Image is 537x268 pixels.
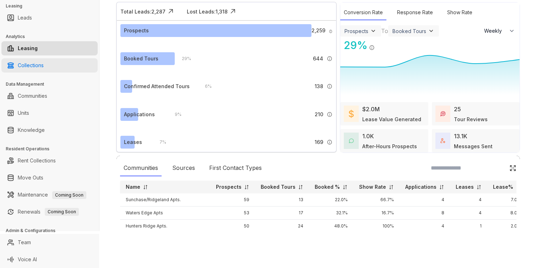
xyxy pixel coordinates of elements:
div: $2.0M [362,105,380,113]
div: Booked Tours [124,55,158,63]
td: 8 [400,207,450,220]
td: 66.7% [353,193,400,207]
img: Click Icon [509,165,516,172]
p: Lease% [493,183,513,191]
div: 29 % [175,55,191,63]
p: Show Rate [359,183,386,191]
img: TotalFum [440,138,445,143]
div: Prospects [124,27,149,34]
img: TourReviews [440,111,445,116]
img: sorting [516,184,521,190]
li: Team [1,235,98,250]
div: Response Rate [394,5,436,20]
p: Leases [456,183,474,191]
span: 644 [313,55,323,63]
img: Info [369,45,375,50]
td: 7.0% [487,193,527,207]
span: 210 [315,111,323,118]
div: Lost Leads: 1,318 [187,8,228,15]
td: Sunchase/Ridgeland Apts. [120,193,210,207]
img: Info [327,112,332,117]
div: 1.0K [362,132,374,140]
p: Name [126,183,140,191]
td: 4 [400,193,450,207]
td: 2.0% [487,220,527,233]
div: Lease Value Generated [362,116,421,123]
a: Move Outs [18,171,43,185]
td: 4 [400,220,450,233]
li: Knowledge [1,123,98,137]
li: Communities [1,89,98,103]
div: Confirmed Attended Tours [124,82,190,90]
div: First Contact Types [206,160,265,176]
td: 16.7% [353,207,400,220]
td: 17 [255,207,309,220]
div: Conversion Rate [340,5,386,20]
p: Prospects [216,183,242,191]
div: Tour Reviews [454,116,488,123]
li: Renewals [1,205,98,219]
span: Weekly [484,27,506,34]
a: Leads [18,11,32,25]
img: sorting [439,184,444,190]
img: Click Icon [375,38,385,49]
td: 48.0% [309,220,353,233]
a: Leasing [18,41,38,55]
a: Collections [18,58,44,73]
div: Booked Tours [392,28,426,34]
a: Team [18,235,31,250]
div: Leases [124,138,142,146]
img: sorting [298,184,303,190]
a: RenewalsComing Soon [18,205,79,219]
div: 6 % [198,82,212,90]
li: Move Outs [1,171,98,185]
img: Info [327,56,332,61]
a: Knowledge [18,123,45,137]
div: 13.1K [454,132,467,140]
td: 50 [210,220,255,233]
div: Sources [169,160,199,176]
button: Weekly [480,25,520,37]
a: Rent Collections [18,154,56,168]
div: After-Hours Prospects [362,143,417,150]
td: Waters Edge Apts [120,207,210,220]
td: 8.0% [487,207,527,220]
div: To [381,27,388,35]
div: Show Rate [444,5,476,20]
li: Units [1,106,98,120]
div: Total Leads: 2,287 [120,8,166,15]
p: Booked Tours [261,183,295,191]
span: 138 [315,82,323,90]
img: sorting [143,184,148,190]
h3: Data Management [6,81,99,87]
h3: Admin & Configurations [6,227,99,234]
p: Applications [405,183,436,191]
h3: Leasing [6,3,99,9]
a: Voice AI [18,252,37,267]
div: 7 % [152,138,166,146]
img: Click Icon [228,6,238,17]
img: Info [327,139,332,145]
div: Prospects [345,28,368,34]
img: sorting [244,184,249,190]
li: Voice AI [1,252,98,267]
td: 59 [210,193,255,207]
img: LeaseValue [349,109,354,118]
div: Communities [120,160,162,176]
li: Rent Collections [1,154,98,168]
span: 2,259 [311,27,325,34]
span: Coming Soon [52,191,86,199]
td: Hunters Ridge Apts. [120,220,210,233]
img: Click Icon [166,6,176,17]
li: Maintenance [1,188,98,202]
td: 4 [450,207,487,220]
li: Collections [1,58,98,73]
div: Messages Sent [454,143,493,150]
img: sorting [389,184,394,190]
td: 32.1% [309,207,353,220]
img: sorting [476,184,482,190]
div: Applications [124,111,155,118]
div: 25 [454,105,461,113]
div: 29 % [340,37,368,53]
li: Leasing [1,41,98,55]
